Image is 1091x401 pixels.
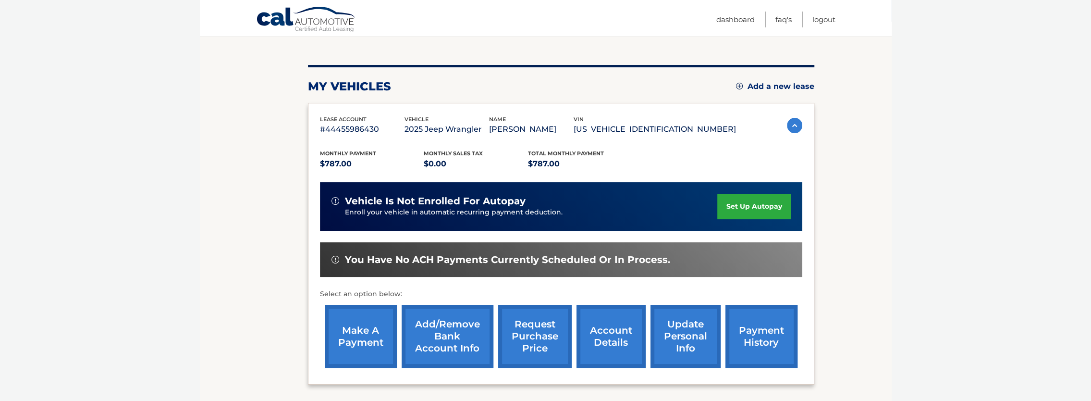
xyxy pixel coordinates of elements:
[812,12,835,27] a: Logout
[574,123,736,136] p: [US_VEHICLE_IDENTIFICATION_NUMBER]
[345,195,526,207] span: vehicle is not enrolled for autopay
[405,123,489,136] p: 2025 Jeep Wrangler
[320,157,424,171] p: $787.00
[489,116,506,123] span: name
[320,150,376,157] span: Monthly Payment
[320,123,405,136] p: #44455986430
[402,305,493,368] a: Add/Remove bank account info
[650,305,721,368] a: update personal info
[736,83,743,89] img: add.svg
[405,116,429,123] span: vehicle
[528,157,632,171] p: $787.00
[528,150,604,157] span: Total Monthly Payment
[424,150,483,157] span: Monthly sales Tax
[736,82,814,91] a: Add a new lease
[331,256,339,263] img: alert-white.svg
[325,305,397,368] a: make a payment
[308,79,391,94] h2: my vehicles
[345,207,718,218] p: Enroll your vehicle in automatic recurring payment deduction.
[256,6,357,34] a: Cal Automotive
[574,116,584,123] span: vin
[787,118,802,133] img: accordion-active.svg
[498,305,572,368] a: request purchase price
[716,12,755,27] a: Dashboard
[331,197,339,205] img: alert-white.svg
[576,305,646,368] a: account details
[717,194,790,219] a: set up autopay
[424,157,528,171] p: $0.00
[775,12,792,27] a: FAQ's
[489,123,574,136] p: [PERSON_NAME]
[320,288,802,300] p: Select an option below:
[320,116,367,123] span: lease account
[345,254,670,266] span: You have no ACH payments currently scheduled or in process.
[725,305,797,368] a: payment history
